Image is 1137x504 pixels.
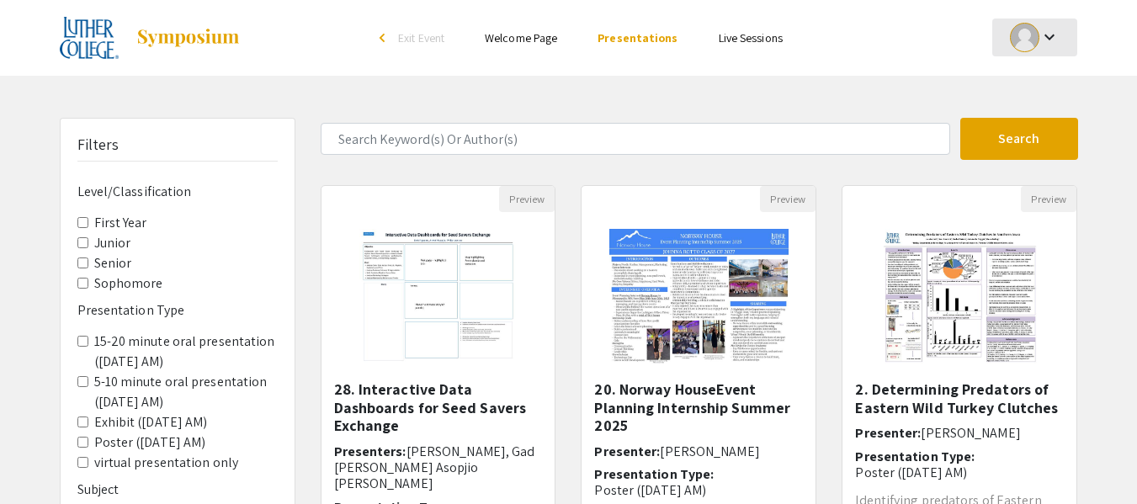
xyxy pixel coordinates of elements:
[94,412,208,432] label: Exhibit ([DATE] AM)
[94,332,278,372] label: 15-20 minute oral presentation ([DATE] AM)
[77,302,278,318] h6: Presentation Type
[1021,186,1076,212] button: Preview
[60,17,242,59] a: 2025 Experiential Learning Showcase
[855,425,1064,441] h6: Presenter:
[660,443,759,460] span: [PERSON_NAME]
[855,380,1064,416] h5: 2. Determining Predators of Eastern Wild Turkey Clutches
[499,186,555,212] button: Preview
[760,186,816,212] button: Preview
[380,33,390,43] div: arrow_back_ios
[1039,27,1060,47] mat-icon: Expand account dropdown
[856,212,1064,380] img: <p>2. Determining Predators of Eastern Wild Turkey Clutches</p>
[343,212,534,380] img: <p><strong>28. Interactive Data Dashboards for Seed Savers Exchange</strong></p>
[992,19,1077,56] button: Expand account dropdown
[594,482,803,498] p: Poster ([DATE] AM)
[94,233,131,253] label: Junior
[960,118,1078,160] button: Search
[592,212,805,380] img: <p>20. Norway House</p><p>Event Planning Internship Summer 2025</p>
[334,443,543,492] h6: Presenters:
[485,30,557,45] a: Welcome Page
[855,464,1064,480] p: Poster ([DATE] AM)
[94,253,132,273] label: Senior
[921,424,1020,442] span: [PERSON_NAME]
[94,453,239,473] label: virtual presentation only
[94,273,163,294] label: Sophomore
[13,428,72,491] iframe: Chat
[334,443,535,492] span: [PERSON_NAME], Gad [PERSON_NAME] Asopjio [PERSON_NAME]
[594,380,803,435] h5: 20. Norway HouseEvent Planning Internship Summer 2025
[77,481,278,497] h6: Subject
[594,443,803,459] h6: Presenter:
[60,17,120,59] img: 2025 Experiential Learning Showcase
[855,448,975,465] span: Presentation Type:
[77,183,278,199] h6: Level/Classification
[719,30,783,45] a: Live Sessions
[77,135,120,154] h5: Filters
[321,123,950,155] input: Search Keyword(s) Or Author(s)
[398,30,444,45] span: Exit Event
[334,380,543,435] h5: 28. Interactive Data Dashboards for Seed Savers Exchange
[94,372,278,412] label: 5-10 minute oral presentation ([DATE] AM)
[94,432,206,453] label: Poster ([DATE] AM)
[135,28,241,48] img: Symposium by ForagerOne
[598,30,677,45] a: Presentations
[94,213,147,233] label: First Year
[594,465,714,483] span: Presentation Type:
